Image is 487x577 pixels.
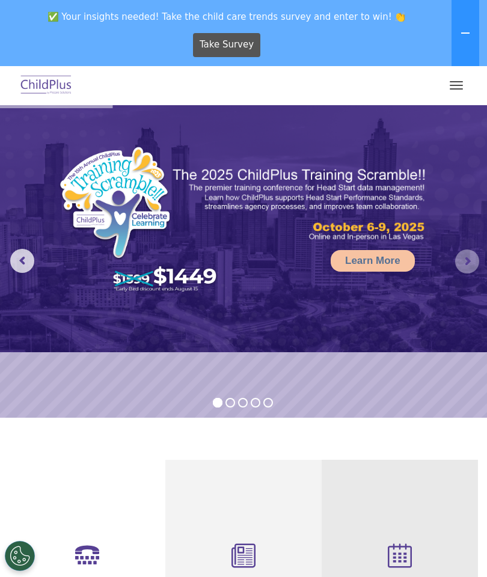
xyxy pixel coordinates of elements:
[331,250,415,272] a: Learn More
[5,541,35,571] button: Cookies Settings
[200,34,254,55] span: Take Survey
[18,72,75,100] img: ChildPlus by Procare Solutions
[5,5,449,28] span: ✅ Your insights needed! Take the child care trends survey and enter to win! 👏
[193,33,261,57] a: Take Survey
